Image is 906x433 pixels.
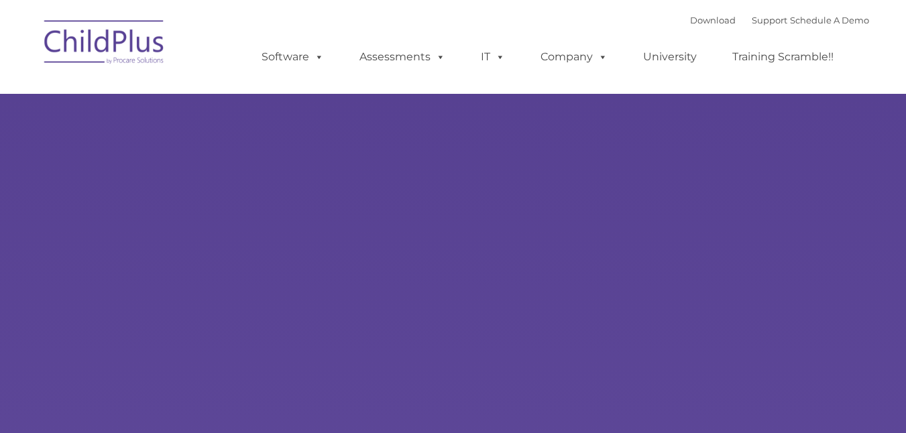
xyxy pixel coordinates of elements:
[630,44,710,70] a: University
[527,44,621,70] a: Company
[690,15,736,25] a: Download
[719,44,847,70] a: Training Scramble!!
[248,44,337,70] a: Software
[467,44,518,70] a: IT
[790,15,869,25] a: Schedule A Demo
[690,15,869,25] font: |
[38,11,172,78] img: ChildPlus by Procare Solutions
[752,15,787,25] a: Support
[346,44,459,70] a: Assessments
